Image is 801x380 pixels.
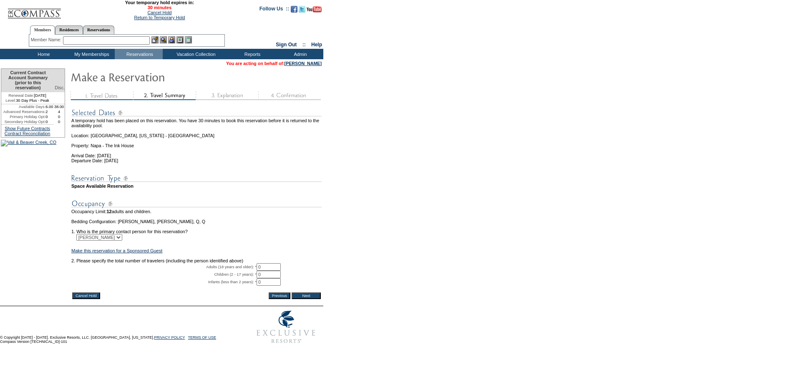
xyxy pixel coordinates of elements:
[176,36,184,43] img: Reservations
[311,42,322,48] a: Help
[5,126,50,131] a: Show Future Contracts
[249,306,323,348] img: Exclusive Resorts
[134,15,185,20] a: Return to Temporary Hold
[72,292,100,299] input: Cancel Hold
[307,8,322,13] a: Subscribe to our YouTube Channel
[163,49,227,59] td: Vacation Collection
[45,104,53,109] td: 6.00
[53,119,65,124] td: 0
[5,98,16,103] span: Level:
[83,25,114,34] a: Reservations
[45,114,53,119] td: 0
[291,6,297,13] img: Become our fan on Facebook
[115,49,163,59] td: Reservations
[276,42,297,48] a: Sign Out
[71,173,322,184] img: subTtlResType.gif
[1,104,45,109] td: Available Days:
[291,8,297,13] a: Become our fan on Facebook
[160,36,167,43] img: View
[147,10,171,15] a: Cancel Hold
[71,271,257,278] td: Children (2 - 17 years): *
[71,219,322,224] td: Bedding Configuration: [PERSON_NAME], [PERSON_NAME], Q, Q
[31,36,63,43] div: Member Name:
[71,118,322,128] td: A temporary hold has been placed on this reservation. You have 30 minutes to book this reservatio...
[226,61,322,66] span: You are acting on behalf of:
[71,209,322,214] td: Occupancy Limit: adults and children.
[259,5,289,15] td: Follow Us ::
[71,258,322,263] td: 2. Please specify the total number of travelers (including the person identified above)
[275,49,323,59] td: Admin
[71,138,322,148] td: Property: Napa - The Ink House
[71,224,322,234] td: 1. Who is the primary contact person for this reservation?
[53,114,65,119] td: 0
[188,335,217,340] a: TERMS OF USE
[65,5,253,10] span: 30 minutes
[196,91,258,100] img: step3_state1.gif
[71,184,322,189] td: Space Available Reservation
[53,109,65,114] td: 4
[307,6,322,13] img: Subscribe to our YouTube Channel
[71,91,133,100] img: step1_state3.gif
[299,8,305,13] a: Follow us on Twitter
[1,69,53,92] td: Current Contract Account Summary (prior to this reservation)
[133,91,196,100] img: step2_state2.gif
[67,49,115,59] td: My Memberships
[5,131,50,136] a: Contract Reconciliation
[1,140,56,146] img: Vail & Beaver Creek, CO
[285,61,322,66] a: [PERSON_NAME]
[71,263,257,271] td: Adults (18 years and older): *
[7,2,61,19] img: Compass Home
[299,6,305,13] img: Follow us on Twitter
[1,119,45,124] td: Secondary Holiday Opt:
[45,119,53,124] td: 0
[71,199,322,209] img: subTtlOccupancy.gif
[71,248,162,253] a: Make this reservation for a Sponsored Guest
[1,109,45,114] td: Advanced Reservations:
[258,91,321,100] img: step4_state1.gif
[269,292,290,299] input: Previous
[292,292,321,299] input: Next
[19,49,67,59] td: Home
[71,278,257,286] td: Infants (less than 2 years): *
[151,36,159,43] img: b_edit.gif
[8,93,34,98] span: Renewal Date:
[227,49,275,59] td: Reports
[30,25,55,35] a: Members
[71,128,322,138] td: Location: [GEOGRAPHIC_DATA], [US_STATE] - [GEOGRAPHIC_DATA]
[55,85,65,90] span: Disc.
[71,148,322,158] td: Arrival Date: [DATE]
[55,25,83,34] a: Residences
[71,108,322,118] img: subTtlSelectedDates.gif
[71,68,237,85] img: Make Reservation
[302,42,306,48] span: ::
[1,92,53,98] td: [DATE]
[45,109,53,114] td: 2
[53,104,65,109] td: 38.00
[154,335,185,340] a: PRIVACY POLICY
[185,36,192,43] img: b_calculator.gif
[1,98,53,104] td: 30 Day Plus - Peak
[106,209,111,214] span: 12
[1,114,45,119] td: Primary Holiday Opt:
[168,36,175,43] img: Impersonate
[71,158,322,163] td: Departure Date: [DATE]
